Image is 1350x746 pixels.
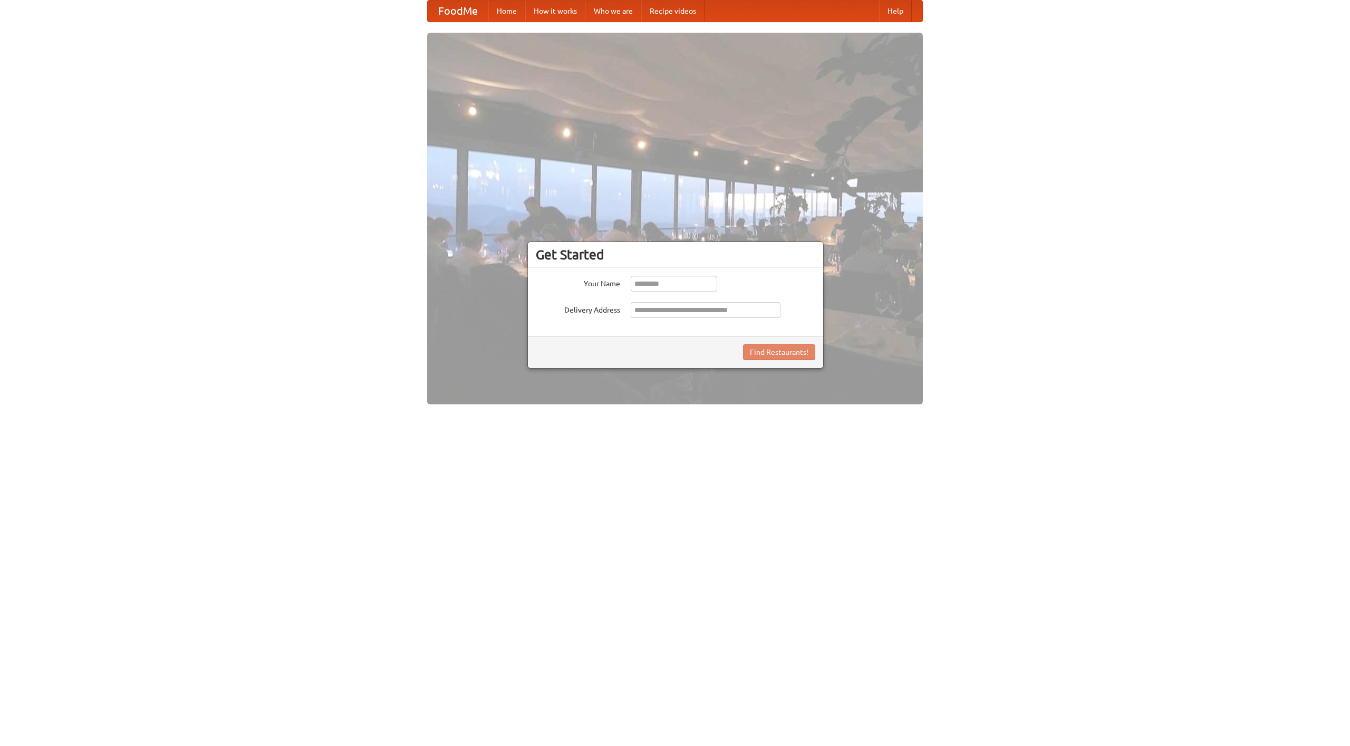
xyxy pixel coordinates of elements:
h3: Get Started [536,247,815,263]
a: Home [488,1,525,22]
label: Your Name [536,276,620,289]
a: Who we are [585,1,641,22]
a: Help [879,1,912,22]
label: Delivery Address [536,302,620,315]
a: How it works [525,1,585,22]
a: FoodMe [428,1,488,22]
button: Find Restaurants! [743,344,815,360]
a: Recipe videos [641,1,705,22]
